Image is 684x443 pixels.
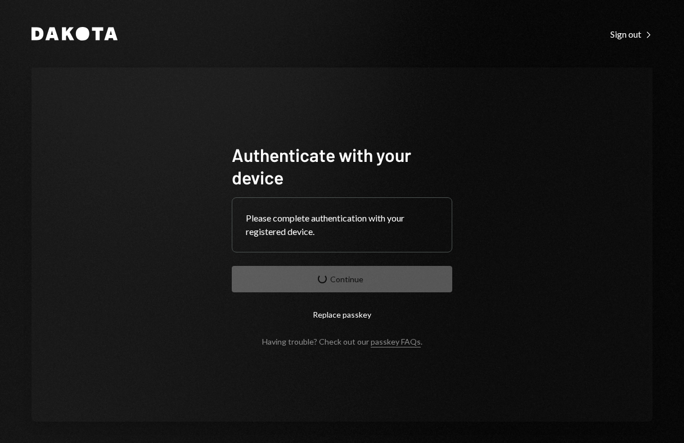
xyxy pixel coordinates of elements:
a: passkey FAQs [371,337,421,347]
div: Please complete authentication with your registered device. [246,211,438,238]
h1: Authenticate with your device [232,143,452,188]
a: Sign out [610,28,652,40]
div: Having trouble? Check out our . [262,337,422,346]
button: Replace passkey [232,301,452,328]
div: Sign out [610,29,652,40]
